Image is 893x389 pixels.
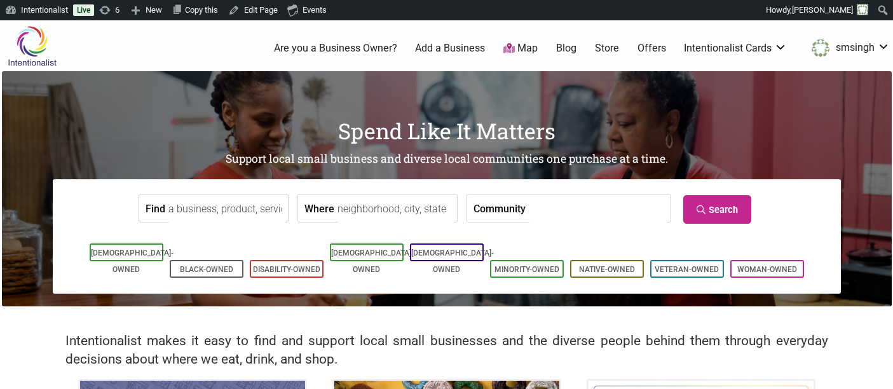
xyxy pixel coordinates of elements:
[474,194,526,222] label: Community
[2,151,892,167] h2: Support local small business and diverse local communities one purchase at a time.
[331,249,414,274] a: [DEMOGRAPHIC_DATA]-Owned
[73,4,94,16] a: Live
[684,41,787,55] a: Intentionalist Cards
[579,265,635,274] a: Native-Owned
[2,116,892,146] h1: Spend Like It Matters
[737,265,797,274] a: Woman-Owned
[274,41,397,55] a: Are you a Business Owner?
[337,194,454,223] input: neighborhood, city, state
[91,249,174,274] a: [DEMOGRAPHIC_DATA]-Owned
[2,25,62,67] img: Intentionalist
[146,194,165,222] label: Find
[655,265,719,274] a: Veteran-Owned
[65,332,828,369] h2: Intentionalist makes it easy to find and support local small businesses and the diverse people be...
[637,41,666,55] a: Offers
[494,265,559,274] a: Minority-Owned
[415,41,485,55] a: Add a Business
[503,41,538,56] a: Map
[180,265,233,274] a: Black-Owned
[805,37,890,60] a: smsingh
[411,249,494,274] a: [DEMOGRAPHIC_DATA]-Owned
[304,194,334,222] label: Where
[683,195,751,224] a: Search
[556,41,576,55] a: Blog
[168,194,285,223] input: a business, product, service
[595,41,619,55] a: Store
[253,265,320,274] a: Disability-Owned
[792,5,853,15] span: [PERSON_NAME]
